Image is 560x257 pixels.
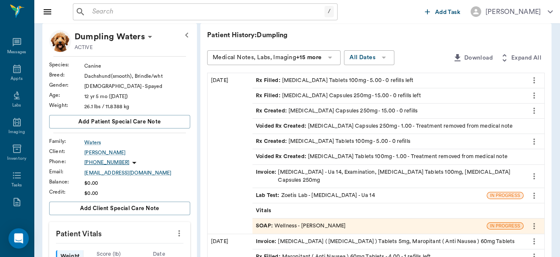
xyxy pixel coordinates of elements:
p: Patient History: Dumpling [207,30,461,40]
div: [MEDICAL_DATA] Capsules 250mg - 1.00 - Treatment removed from medical note [256,122,513,130]
button: Download [449,50,496,66]
div: Tasks [11,182,22,189]
button: [PERSON_NAME] [464,4,560,19]
button: Expand All [496,50,545,66]
div: Balance : [49,178,84,186]
button: more [527,234,541,249]
input: Search [89,6,324,18]
button: more [172,226,186,241]
button: more [527,219,541,233]
div: Weight : [49,101,84,109]
span: Expand All [511,53,541,63]
div: Species : [49,61,84,68]
button: Add client Special Care Note [49,202,190,215]
div: IN PROGRESS [487,192,524,199]
div: [MEDICAL_DATA] Tablets 100mg - 5.00 - 0 refills [256,137,410,145]
span: SOAP : [256,222,274,230]
b: +15 more [296,55,322,60]
span: Invoice : [256,168,278,184]
div: Open Intercom Messenger [8,228,29,249]
div: Canine [84,62,190,70]
p: [PHONE_NUMBER] [84,159,129,166]
span: Lab Test : [256,191,281,200]
div: [MEDICAL_DATA] Capsules 250mg - 15.00 - 0 refills left [256,92,421,100]
button: All Dates [344,50,394,65]
span: Add client Special Care Note [80,204,159,213]
div: [MEDICAL_DATA] Tablets 100mg - 1.00 - Treatment removed from medical note [256,153,507,161]
div: $0.00 [84,179,190,187]
div: Credit : [49,188,84,196]
p: Patient Vitals [49,222,190,243]
div: Messages [7,49,27,55]
p: ACTIVE [75,44,93,51]
div: Email : [49,168,84,175]
div: [MEDICAL_DATA] - Ua 14, Examination, [MEDICAL_DATA] Tablets 100mg, [MEDICAL_DATA] Capsules 250mg [256,168,520,184]
span: Voided Rx Created : [256,153,308,161]
div: Wellness - [PERSON_NAME] [256,222,346,230]
span: Voided Rx Created : [256,122,308,130]
div: 12 yr 5 mo ([DATE]) [84,93,190,100]
div: [MEDICAL_DATA] Capsules 250mg - 15.00 - 0 refills [256,107,418,115]
div: Inventory [7,156,26,162]
div: Imaging [8,129,25,135]
a: [EMAIL_ADDRESS][DOMAIN_NAME] [84,169,190,177]
span: Vitals [256,207,273,215]
button: more [527,134,541,149]
div: Zoetis Lab - [MEDICAL_DATA] - Ua 14 [256,191,375,200]
div: Age : [49,91,84,99]
button: Add patient Special Care Note [49,115,190,128]
div: [DATE] [208,73,252,234]
button: Add Task [421,4,464,19]
span: Rx Filled : [256,92,282,100]
div: Gender : [49,81,84,89]
img: Profile Image [49,30,71,52]
div: $0.00 [84,189,190,197]
button: Close drawer [39,3,56,20]
span: Rx Created : [256,107,288,115]
div: Client : [49,148,84,155]
button: more [527,88,541,103]
div: 26.1 lbs / 11.8388 kg [84,103,190,110]
div: / [324,6,334,17]
div: [MEDICAL_DATA] Tablets 100mg - 5.00 - 0 refills left [256,77,413,85]
div: Labs [12,102,21,109]
div: Medical Notes, Labs, Imaging [213,52,322,63]
a: Waters [84,139,190,146]
div: Phone : [49,158,84,165]
span: Rx Filled : [256,77,282,85]
div: Appts [11,76,22,82]
span: Add patient Special Care Note [78,117,161,126]
button: more [527,189,541,203]
div: [PERSON_NAME] [485,7,541,17]
button: more [527,73,541,87]
div: Breed : [49,71,84,79]
span: IN PROGRESS [487,223,523,229]
span: Rx Created : [256,137,288,145]
a: [PERSON_NAME] [84,149,190,156]
div: Family : [49,137,84,145]
div: Dachshund(smooth), Brindle/wht [84,72,190,80]
button: more [527,169,541,183]
div: [MEDICAL_DATA] ( [MEDICAL_DATA] ) Tablets 5mg, Maropitant ( Anti Nausea ) 60mg Tablets [256,238,515,246]
div: [DEMOGRAPHIC_DATA] - Spayed [84,82,190,90]
span: IN PROGRESS [487,192,523,199]
p: Dumpling Waters [75,30,145,44]
button: more [527,104,541,118]
span: Invoice : [256,238,278,246]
